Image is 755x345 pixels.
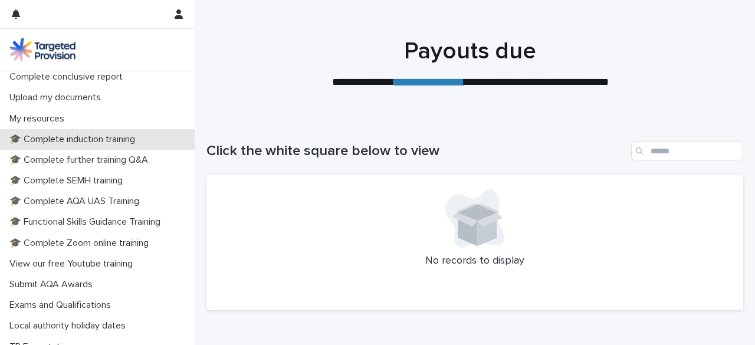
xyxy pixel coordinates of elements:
p: 🎓 Complete AQA UAS Training [5,196,149,207]
p: Exams and Qualifications [5,300,120,311]
p: 🎓 Complete Zoom online training [5,238,158,249]
p: Local authority holiday dates [5,320,135,331]
p: Submit AQA Awards [5,279,102,290]
p: Upload my documents [5,92,110,103]
h1: Click the white square below to view [206,143,626,160]
p: View our free Youtube training [5,258,142,270]
p: 🎓 Complete further training Q&A [5,155,157,166]
p: No records to display [221,255,729,268]
h1: Payouts due [206,37,734,65]
p: Complete conclusive report [5,71,132,83]
input: Search [631,142,743,160]
p: My resources [5,113,74,124]
p: 🎓 Functional Skills Guidance Training [5,216,170,228]
p: 🎓 Complete induction training [5,134,145,145]
img: M5nRWzHhSzIhMunXDL62 [9,38,75,61]
p: 🎓 Complete SEMH training [5,175,132,186]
